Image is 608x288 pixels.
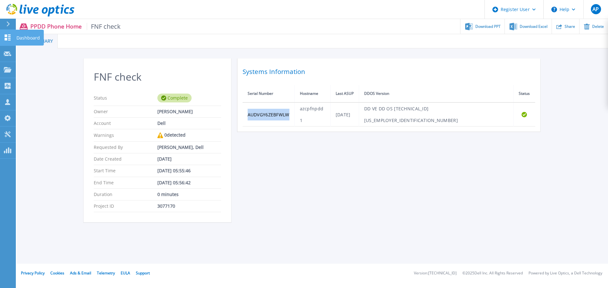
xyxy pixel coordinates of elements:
[94,168,157,173] p: Start Time
[94,204,157,209] p: Project ID
[330,85,359,102] th: Last ASUP
[565,25,575,28] span: Share
[157,145,221,150] div: [PERSON_NAME], Dell
[475,25,501,28] span: Download PPT
[30,23,121,30] p: PPDD Phone Home
[70,270,91,276] a: Ads & Email
[157,132,221,138] div: 0 detected
[157,180,221,185] div: [DATE] 05:56:42
[157,192,221,197] div: 0 minutes
[243,102,295,126] td: AUDVGY6ZEBFWLW
[157,109,221,114] div: [PERSON_NAME]
[359,102,514,126] td: DD VE DD OS [TECHNICAL_ID][US_EMPLOYER_IDENTIFICATION_NUMBER]
[359,85,514,102] th: DDOS Version
[529,271,602,275] li: Powered by Live Optics, a Dell Technology
[294,102,330,126] td: azcpfnpdd1
[157,94,192,102] div: Complete
[94,180,157,185] p: End Time
[94,94,157,102] p: Status
[121,270,130,276] a: EULA
[94,71,221,83] h2: FNF check
[243,85,295,102] th: Serial Number
[592,7,599,12] span: AP
[94,156,157,162] p: Date Created
[157,204,221,209] div: 3077170
[157,121,221,126] div: Dell
[592,25,604,28] span: Delete
[414,271,457,275] li: Version: [TECHNICAL_ID]
[16,30,40,46] p: Dashboard
[87,23,121,30] span: FNF check
[97,270,115,276] a: Telemetry
[136,270,150,276] a: Support
[462,271,523,275] li: © 2025 Dell Inc. All Rights Reserved
[94,145,157,150] p: Requested By
[21,270,45,276] a: Privacy Policy
[157,168,221,173] div: [DATE] 05:55:46
[94,132,157,138] p: Warnings
[520,25,548,28] span: Download Excel
[157,156,221,162] div: [DATE]
[294,85,330,102] th: Hostname
[514,85,535,102] th: Status
[94,121,157,126] p: Account
[94,192,157,197] p: Duration
[50,270,64,276] a: Cookies
[94,109,157,114] p: Owner
[243,66,535,77] h2: Systems Information
[330,102,359,126] td: [DATE]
